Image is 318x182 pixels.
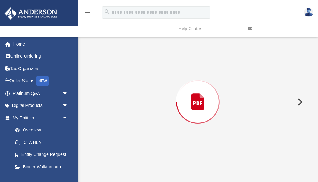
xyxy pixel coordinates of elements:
[9,161,78,173] a: Binder Walkthrough
[293,93,306,111] button: Next File
[62,100,75,112] span: arrow_drop_down
[304,8,313,17] img: User Pic
[3,7,59,20] img: Anderson Advisors Platinum Portal
[62,87,75,100] span: arrow_drop_down
[9,149,78,161] a: Entity Change Request
[4,112,78,124] a: My Entitiesarrow_drop_down
[9,124,78,136] a: Overview
[4,50,78,63] a: Online Ordering
[84,12,91,16] a: menu
[4,38,78,50] a: Home
[4,75,78,87] a: Order StatusNEW
[84,9,91,16] i: menu
[104,8,111,15] i: search
[9,136,78,149] a: CTA Hub
[4,87,78,100] a: Platinum Q&Aarrow_drop_down
[4,62,78,75] a: Tax Organizers
[90,6,306,182] div: Preview
[4,100,78,112] a: Digital Productsarrow_drop_down
[62,112,75,124] span: arrow_drop_down
[36,76,49,86] div: NEW
[174,16,243,41] a: Help Center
